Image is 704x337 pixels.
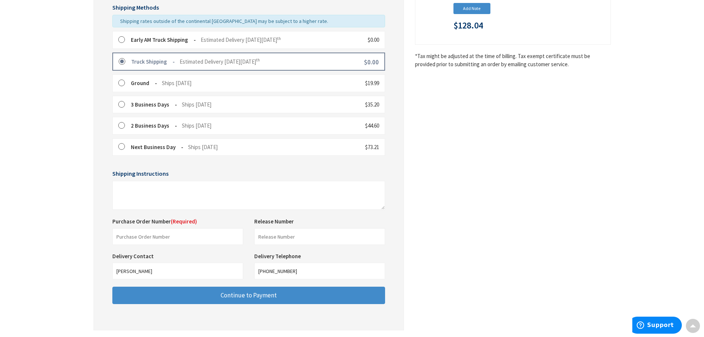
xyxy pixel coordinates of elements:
h5: Shipping Methods [112,4,385,11]
strong: Truck Shipping [131,58,175,65]
input: Purchase Order Number [112,228,243,245]
input: Release Number [254,228,385,245]
span: Ships [DATE] [182,122,211,129]
span: Continue to Payment [221,291,277,299]
label: Release Number [254,218,294,225]
span: (Required) [171,218,197,225]
strong: Ground [131,80,157,87]
span: $0.00 [364,58,379,66]
span: $128.04 [453,21,483,30]
: *Tax might be adjusted at the time of billing. Tax exempt certificate must be provided prior to s... [415,52,611,68]
span: $0.00 [368,36,379,43]
span: Estimated Delivery [DATE][DATE] [180,58,260,65]
span: $35.20 [365,101,379,108]
span: Shipping Instructions [112,170,169,177]
span: Ships [DATE] [162,80,191,87]
label: Delivery Contact [112,253,156,260]
sup: th [277,36,281,41]
button: Continue to Payment [112,287,385,304]
strong: Early AM Truck Shipping [131,36,196,43]
label: Delivery Telephone [254,253,303,260]
span: Ships [DATE] [188,144,218,151]
span: $73.21 [365,144,379,151]
span: $19.99 [365,80,379,87]
strong: 2 Business Days [131,122,177,129]
span: Estimated Delivery [DATE][DATE] [201,36,281,43]
label: Purchase Order Number [112,218,197,225]
sup: th [256,57,260,63]
strong: Next Business Day [131,144,183,151]
iframe: Opens a widget where you can find more information [632,317,682,335]
span: Shipping rates outside of the continental [GEOGRAPHIC_DATA] may be subject to a higher rate. [120,18,328,24]
span: Ships [DATE] [182,101,211,108]
strong: 3 Business Days [131,101,177,108]
span: $44.60 [365,122,379,129]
